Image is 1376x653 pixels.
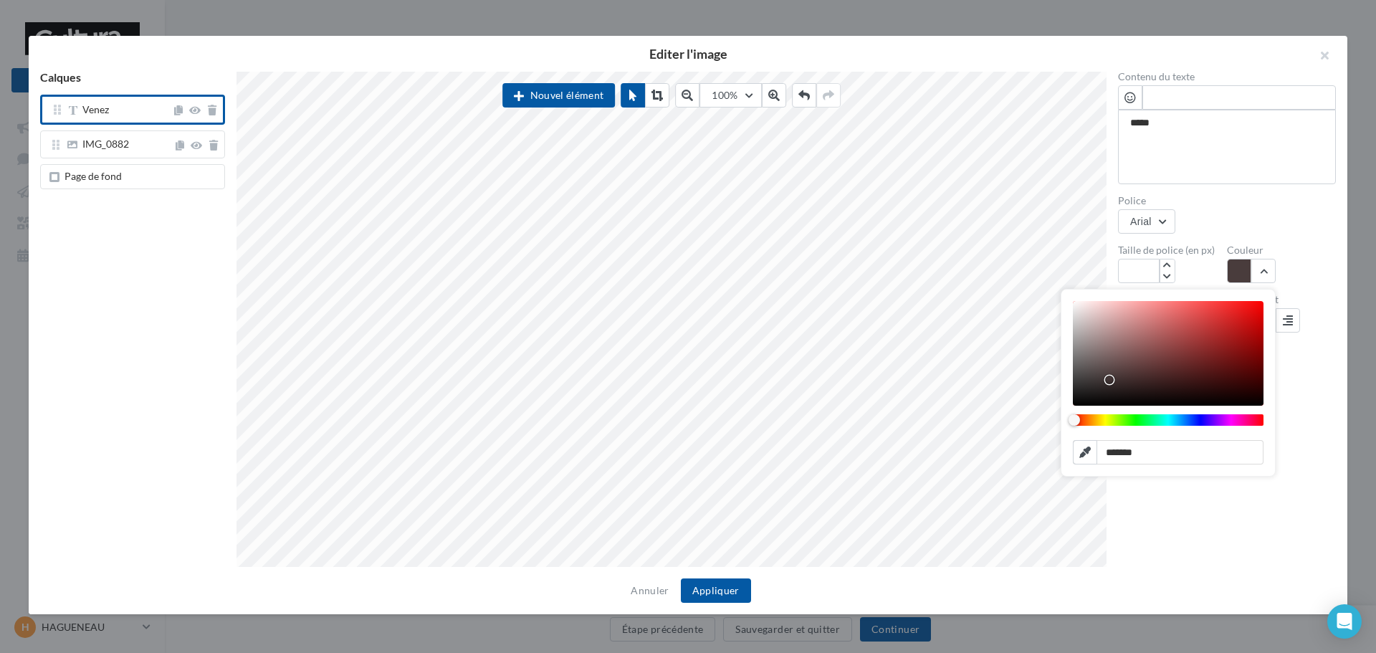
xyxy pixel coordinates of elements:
span: Page de fond [64,170,122,182]
label: Police [1118,196,1336,206]
button: Appliquer [681,578,751,603]
div: Arial [1130,216,1152,227]
button: 100% [699,83,761,108]
h2: Editer l'image [52,47,1324,60]
button: Nouvel élément [502,83,615,108]
label: Taille de police (en px) [1118,245,1227,255]
div: Chrome color picker [1073,301,1263,464]
span: IMG_0882 [82,138,129,150]
label: Couleur [1227,245,1336,255]
div: Open Intercom Messenger [1327,604,1362,639]
label: Alignement [1227,295,1336,305]
label: Contenu du texte [1118,72,1336,82]
span: Venez [82,103,109,115]
button: Annuler [625,582,674,599]
button: Arial [1118,209,1175,234]
div: Calques [29,72,236,95]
